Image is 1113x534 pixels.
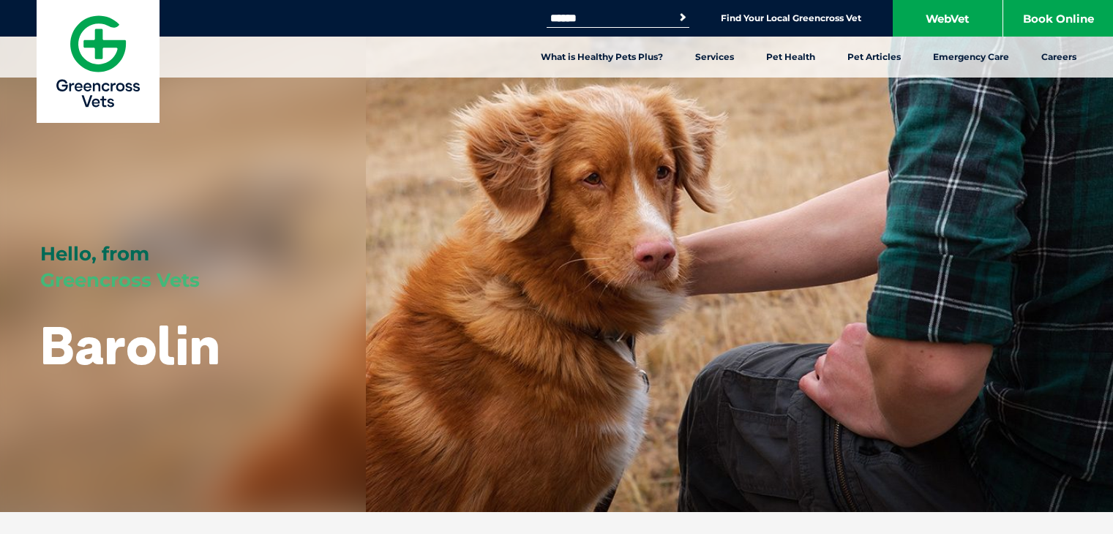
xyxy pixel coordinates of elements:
a: Services [679,37,750,78]
a: Careers [1025,37,1093,78]
a: Find Your Local Greencross Vet [721,12,861,24]
button: Search [675,10,690,25]
span: Greencross Vets [40,268,200,292]
h1: Barolin [40,316,220,374]
a: Pet Articles [831,37,917,78]
a: What is Healthy Pets Plus? [525,37,679,78]
a: Pet Health [750,37,831,78]
a: Emergency Care [917,37,1025,78]
span: Hello, from [40,242,149,266]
